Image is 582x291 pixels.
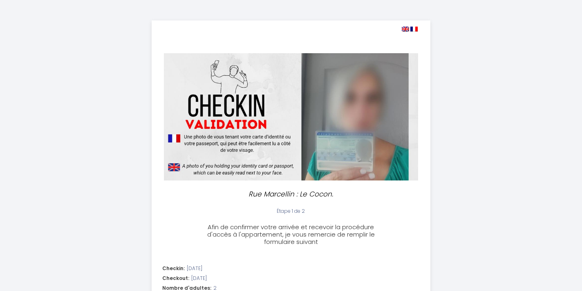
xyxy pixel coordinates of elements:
img: en.png [402,27,409,32]
span: Afin de confirmer votre arrivée et recevoir la procédure d'accès à l'appartement, je vous remerci... [207,223,375,246]
p: Rue Marcellin : Le Cocon. [204,189,378,200]
span: Checkout: [162,275,189,282]
img: fr.png [410,27,418,32]
span: Étape 1 de 2 [277,208,305,214]
span: Checkin: [162,265,185,273]
span: [DATE] [187,265,202,273]
span: [DATE] [191,275,207,282]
